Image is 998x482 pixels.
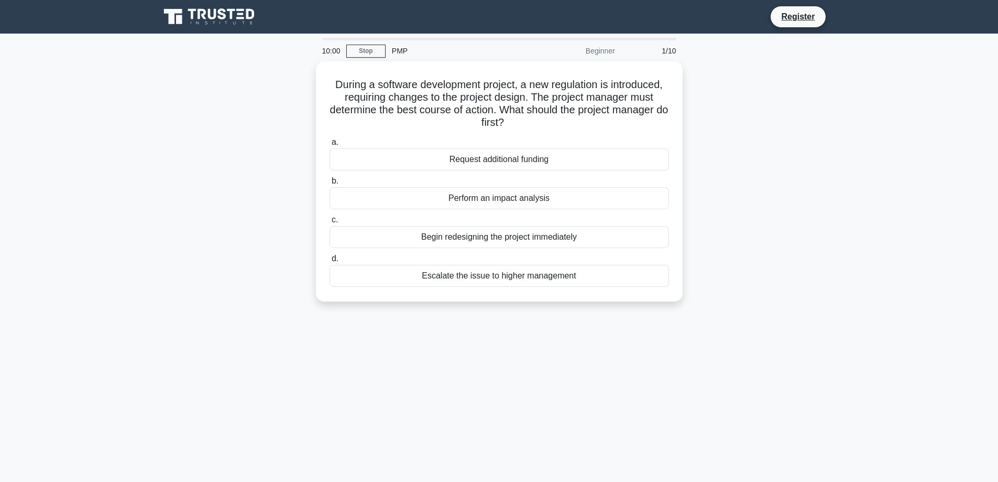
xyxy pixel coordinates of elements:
[330,265,669,287] div: Escalate the issue to higher management
[621,40,683,61] div: 1/10
[330,187,669,209] div: Perform an impact analysis
[330,226,669,248] div: Begin redesigning the project immediately
[332,176,338,185] span: b.
[316,40,346,61] div: 10:00
[332,254,338,263] span: d.
[332,215,338,224] span: c.
[775,10,821,23] a: Register
[332,137,338,146] span: a.
[346,45,386,58] a: Stop
[328,78,670,130] h5: During a software development project, a new regulation is introduced, requiring changes to the p...
[330,148,669,170] div: Request additional funding
[386,40,530,61] div: PMP
[530,40,621,61] div: Beginner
